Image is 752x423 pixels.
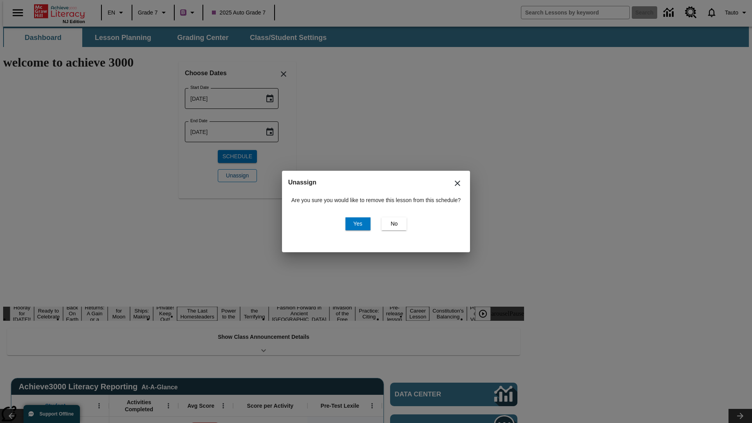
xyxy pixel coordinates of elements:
button: Yes [345,217,371,230]
button: Close [448,174,467,193]
span: Yes [353,220,362,228]
h2: Unassign [288,177,464,188]
p: Are you sure you would like to remove this lesson from this schedule? [291,196,461,204]
body: Maximum 600 characters Press Escape to exit toolbar Press Alt + F10 to reach toolbar [3,6,114,13]
span: No [390,220,398,228]
button: No [381,217,407,230]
